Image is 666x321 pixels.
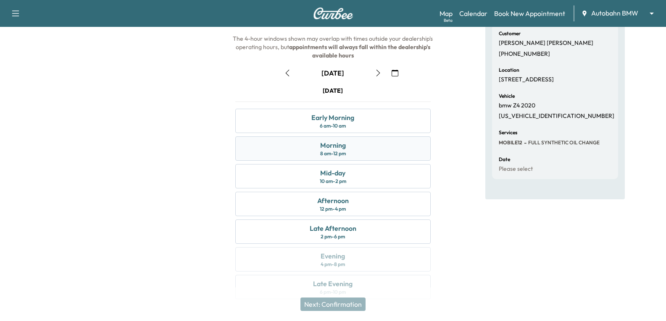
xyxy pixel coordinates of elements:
[499,112,614,120] p: [US_VEHICLE_IDENTIFICATION_NUMBER]
[320,140,346,150] div: Morning
[499,39,593,47] p: [PERSON_NAME] [PERSON_NAME]
[499,130,517,135] h6: Services
[311,112,354,123] div: Early Morning
[233,10,434,59] span: The arrival window the night before the service date. The 4-hour windows shown may overlap with t...
[499,68,519,73] h6: Location
[499,76,554,84] p: [STREET_ADDRESS]
[323,86,343,95] div: [DATE]
[591,8,638,18] span: Autobahn BMW
[522,138,526,147] span: -
[289,43,432,59] b: appointments will always fall within the dealership's available hours
[499,157,510,162] h6: Date
[499,139,522,146] span: MOBILE12
[310,223,356,233] div: Late Afternoon
[321,233,345,240] div: 2 pm - 6 pm
[499,165,533,173] p: Please select
[320,150,346,157] div: 8 am - 12 pm
[444,17,453,23] div: Beta
[499,102,535,110] p: bmw Z4 2020
[320,178,346,185] div: 10 am - 2 pm
[499,94,515,99] h6: Vehicle
[499,50,550,58] p: [PHONE_NUMBER]
[317,196,349,206] div: Afternoon
[459,8,487,18] a: Calendar
[320,168,345,178] div: Mid-day
[313,8,353,19] img: Curbee Logo
[320,206,346,212] div: 12 pm - 4 pm
[499,31,521,36] h6: Customer
[526,139,600,146] span: FULL SYNTHETIC OIL CHANGE
[320,123,346,129] div: 6 am - 10 am
[321,68,344,78] div: [DATE]
[440,8,453,18] a: MapBeta
[494,8,565,18] a: Book New Appointment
